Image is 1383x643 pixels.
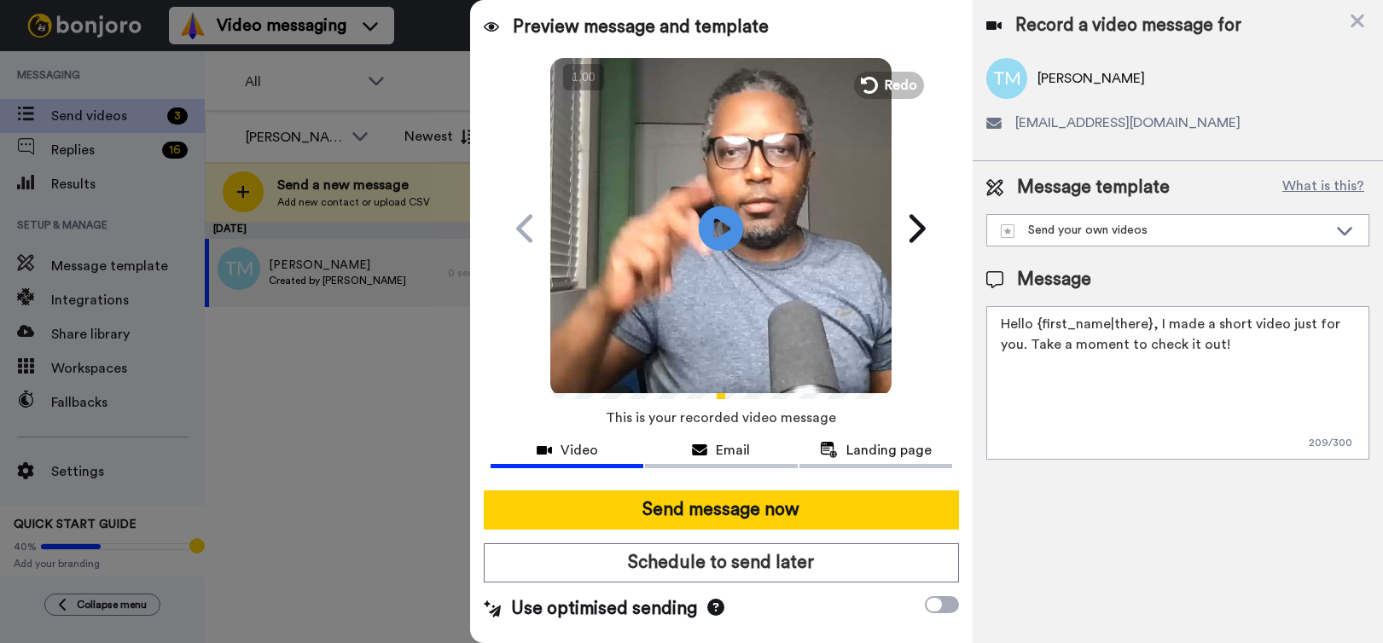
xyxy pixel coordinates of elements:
button: Schedule to send later [484,543,958,582]
span: This is your recorded video message [606,399,836,437]
span: Landing page [846,440,932,461]
span: Use optimised sending [511,596,697,622]
button: Send message now [484,490,958,530]
span: Email [716,440,750,461]
span: Message template [1017,175,1170,200]
textarea: Hello {first_name|there}, I made a short video just for you. Take a moment to check it out! [986,306,1369,460]
span: Video [561,440,598,461]
button: What is this? [1277,175,1369,200]
img: demo-template.svg [1001,224,1014,238]
span: [EMAIL_ADDRESS][DOMAIN_NAME] [1015,113,1241,133]
span: Message [1017,267,1091,293]
div: Send your own videos [1001,222,1328,239]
